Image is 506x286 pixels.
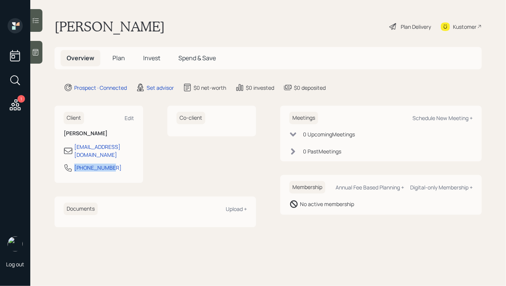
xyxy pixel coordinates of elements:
[74,84,127,92] div: Prospect · Connected
[64,112,84,124] h6: Client
[410,184,473,191] div: Digital-only Membership +
[289,112,318,124] h6: Meetings
[64,130,134,137] h6: [PERSON_NAME]
[74,164,122,172] div: [PHONE_NUMBER]
[143,54,160,62] span: Invest
[125,114,134,122] div: Edit
[67,54,94,62] span: Overview
[401,23,431,31] div: Plan Delivery
[74,143,134,159] div: [EMAIL_ADDRESS][DOMAIN_NAME]
[178,54,216,62] span: Spend & Save
[246,84,274,92] div: $0 invested
[55,18,165,35] h1: [PERSON_NAME]
[8,236,23,252] img: hunter_neumayer.jpg
[289,181,325,194] h6: Membership
[194,84,226,92] div: $0 net-worth
[303,147,341,155] div: 0 Past Meeting s
[17,95,25,103] div: 1
[412,114,473,122] div: Schedule New Meeting +
[303,130,355,138] div: 0 Upcoming Meeting s
[453,23,476,31] div: Kustomer
[112,54,125,62] span: Plan
[6,261,24,268] div: Log out
[147,84,174,92] div: Set advisor
[64,203,98,215] h6: Documents
[294,84,326,92] div: $0 deposited
[300,200,354,208] div: No active membership
[336,184,404,191] div: Annual Fee Based Planning +
[226,205,247,213] div: Upload +
[176,112,205,124] h6: Co-client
